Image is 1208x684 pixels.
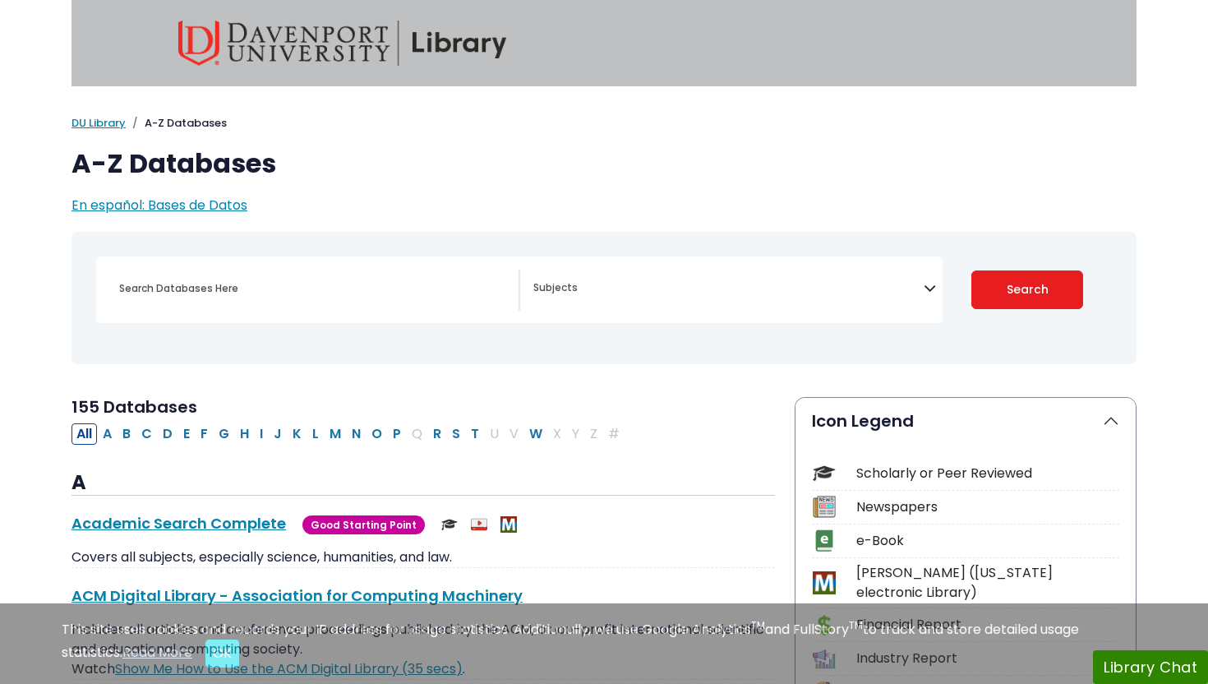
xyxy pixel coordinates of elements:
[795,398,1136,444] button: Icon Legend
[122,643,192,662] a: Read More
[347,423,366,445] button: Filter Results N
[302,515,425,534] span: Good Starting Point
[235,423,254,445] button: Filter Results H
[71,548,775,567] p: Covers all subjects, especially science, humanities, and law.
[813,529,835,552] img: Icon e-Book
[466,423,484,445] button: Filter Results T
[255,423,268,445] button: Filter Results I
[71,423,97,445] button: All
[428,423,446,445] button: Filter Results R
[62,620,1146,668] div: This site uses cookies and records your IP address for usage statistics. Additionally, we use Goo...
[849,618,863,632] sup: TM
[205,640,239,668] button: Close
[288,423,307,445] button: Filter Results K
[471,516,487,533] img: Audio & Video
[971,270,1084,309] button: Submit for Search Results
[813,571,835,594] img: Icon MeL (Michigan electronic Library)
[118,423,136,445] button: Filter Results B
[158,423,178,445] button: Filter Results D
[71,115,1137,132] nav: breadcrumb
[98,423,117,445] button: Filter Results A
[126,115,227,132] li: A-Z Databases
[813,462,835,484] img: Icon Scholarly or Peer Reviewed
[856,563,1119,603] div: [PERSON_NAME] ([US_STATE] electronic Library)
[1093,650,1208,684] button: Library Chat
[751,618,765,632] sup: TM
[856,497,1119,517] div: Newspapers
[71,513,286,534] a: Academic Search Complete
[325,423,346,445] button: Filter Results M
[856,531,1119,551] div: e-Book
[178,423,195,445] button: Filter Results E
[367,423,387,445] button: Filter Results O
[388,423,406,445] button: Filter Results P
[109,276,519,300] input: Search database by title or keyword
[441,516,458,533] img: Scholarly or Peer Reviewed
[214,423,234,445] button: Filter Results G
[71,395,197,418] span: 155 Databases
[269,423,287,445] button: Filter Results J
[136,423,157,445] button: Filter Results C
[71,196,247,215] a: En español: Bases de Datos
[178,21,507,66] img: Davenport University Library
[524,423,547,445] button: Filter Results W
[533,283,924,296] textarea: Search
[307,423,324,445] button: Filter Results L
[856,464,1119,483] div: Scholarly or Peer Reviewed
[71,148,1137,179] h1: A-Z Databases
[71,115,126,131] a: DU Library
[813,496,835,518] img: Icon Newspapers
[196,423,213,445] button: Filter Results F
[71,232,1137,364] nav: Search filters
[71,423,626,442] div: Alpha-list to filter by first letter of database name
[447,423,465,445] button: Filter Results S
[71,471,775,496] h3: A
[71,585,523,606] a: ACM Digital Library - Association for Computing Machinery
[500,516,517,533] img: MeL (Michigan electronic Library)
